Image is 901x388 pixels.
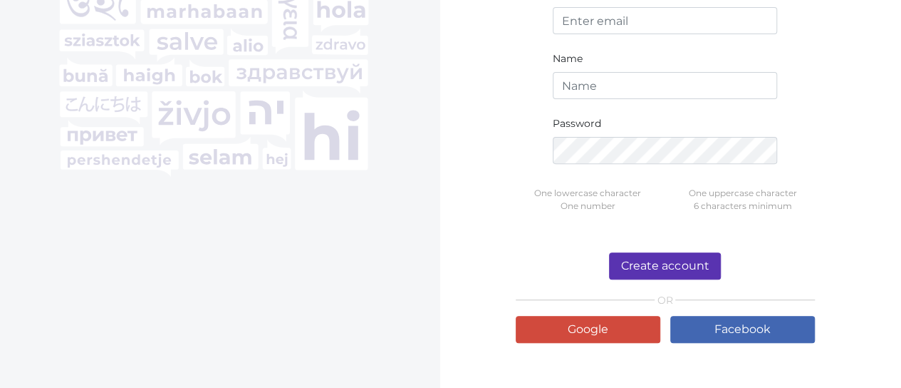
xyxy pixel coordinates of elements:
button: Create account [609,252,721,280]
a: Facebook [670,316,815,343]
div: 6 characters minimum [665,200,820,213]
span: OR [655,295,675,305]
input: Enter email [553,7,777,34]
label: Password [553,116,601,131]
div: One number [511,200,665,213]
div: One lowercase character [511,187,665,200]
a: Google [516,316,660,343]
label: Name [553,51,583,66]
div: One uppercase character [665,187,820,200]
input: Name [553,72,777,99]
